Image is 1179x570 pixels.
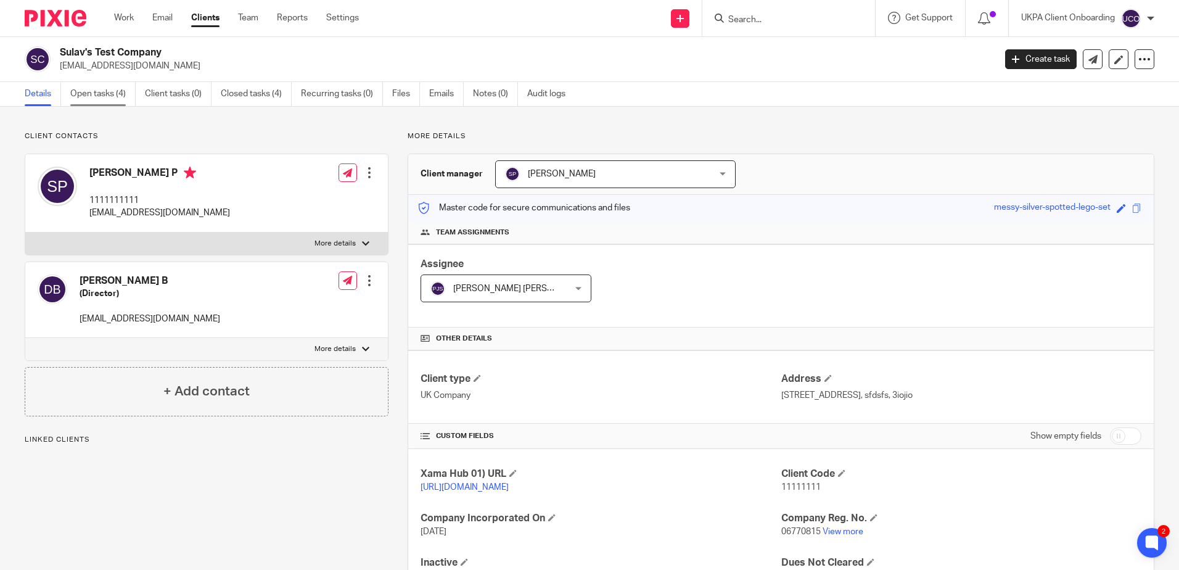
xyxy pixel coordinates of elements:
p: [STREET_ADDRESS], sfdsfs, 3iojio [781,389,1141,402]
img: svg%3E [25,46,51,72]
a: Audit logs [527,82,575,106]
p: Linked clients [25,435,388,445]
span: Assignee [421,259,464,269]
h4: CUSTOM FIELDS [421,431,781,441]
img: svg%3E [38,275,67,304]
h4: [PERSON_NAME] B [80,275,220,287]
img: svg%3E [1121,9,1141,28]
h5: (Director) [80,287,220,300]
a: Clients [191,12,220,24]
p: UK Company [421,389,781,402]
p: [EMAIL_ADDRESS][DOMAIN_NAME] [80,313,220,325]
h4: Dues Not Cleared [781,556,1141,569]
p: 1111111111 [89,194,230,207]
img: Pixie [25,10,86,27]
h4: Xama Hub 01) URL [421,468,781,481]
span: 11111111 [781,483,821,492]
p: Master code for secure communications and files [417,202,630,214]
p: [EMAIL_ADDRESS][DOMAIN_NAME] [89,207,230,219]
p: [EMAIL_ADDRESS][DOMAIN_NAME] [60,60,987,72]
a: Create task [1005,49,1077,69]
a: Closed tasks (4) [221,82,292,106]
span: [PERSON_NAME] [PERSON_NAME] [453,284,591,293]
div: 2 [1157,525,1170,537]
span: Other details [436,334,492,344]
a: Client tasks (0) [145,82,212,106]
img: svg%3E [38,167,77,206]
h4: Company Reg. No. [781,512,1141,525]
p: UKPA Client Onboarding [1021,12,1115,24]
img: svg%3E [505,167,520,181]
a: Reports [277,12,308,24]
a: Emails [429,82,464,106]
p: Client contacts [25,131,388,141]
a: Work [114,12,134,24]
div: messy-silver-spotted-lego-set [994,201,1111,215]
a: Settings [326,12,359,24]
a: Files [392,82,420,106]
h4: Address [781,373,1141,386]
label: Show empty fields [1030,430,1101,442]
img: svg%3E [430,281,445,296]
input: Search [727,15,838,26]
p: More details [314,344,356,354]
h4: + Add contact [163,382,250,401]
a: Email [152,12,173,24]
span: 06770815 [781,527,821,536]
a: Open tasks (4) [70,82,136,106]
span: Get Support [905,14,953,22]
a: Recurring tasks (0) [301,82,383,106]
a: Notes (0) [473,82,518,106]
p: More details [314,239,356,249]
span: Team assignments [436,228,509,238]
a: View more [823,527,863,536]
h2: Sulav's Test Company [60,46,801,59]
a: Team [238,12,258,24]
h3: Client manager [421,168,483,180]
h4: Inactive [421,556,781,569]
a: [URL][DOMAIN_NAME] [421,483,509,492]
h4: Company Incorporated On [421,512,781,525]
a: Details [25,82,61,106]
span: [DATE] [421,527,446,536]
h4: Client Code [781,468,1141,481]
h4: Client type [421,373,781,386]
h4: [PERSON_NAME] P [89,167,230,182]
span: [PERSON_NAME] [528,170,596,178]
p: More details [408,131,1154,141]
i: Primary [184,167,196,179]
